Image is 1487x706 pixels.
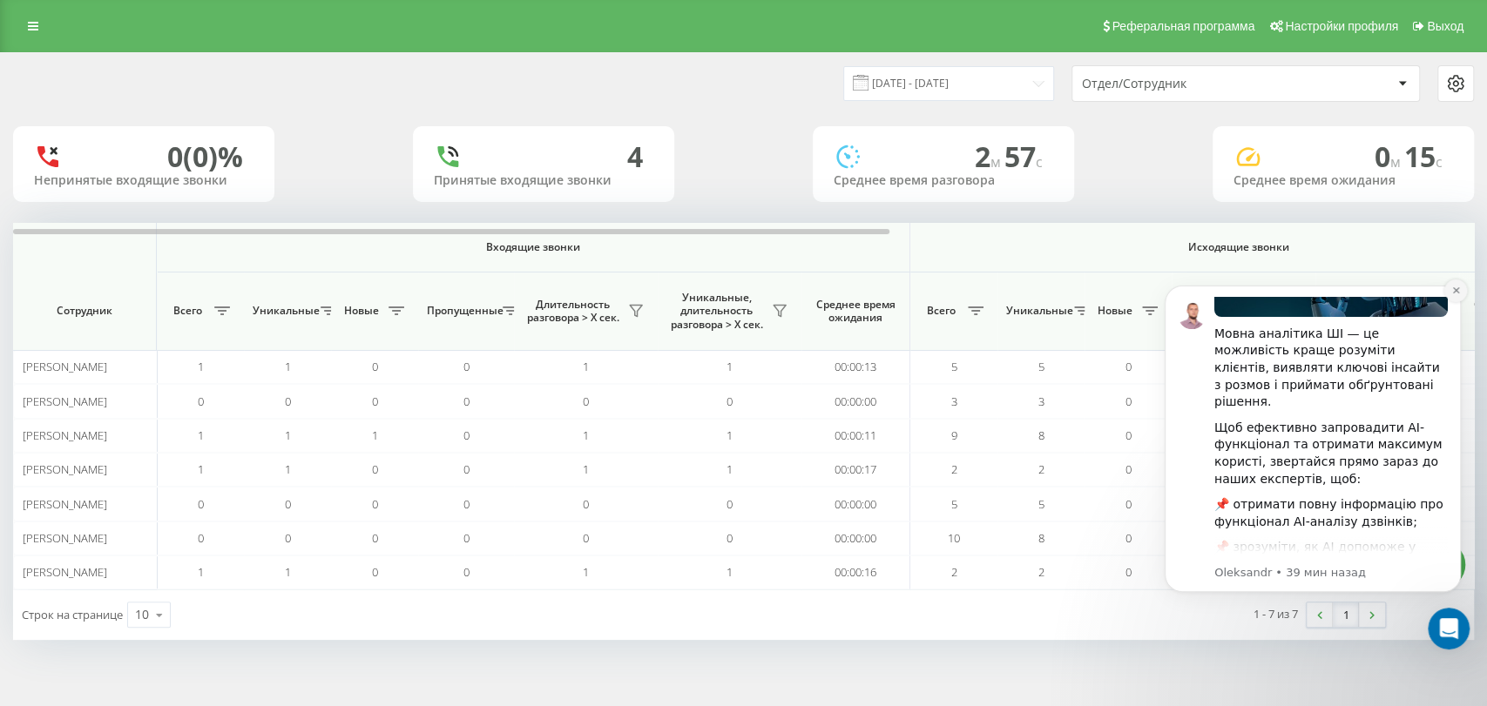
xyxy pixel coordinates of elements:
[1125,393,1132,409] span: 0
[253,304,315,318] span: Уникальные
[1006,304,1069,318] span: Уникальные
[1112,19,1254,33] span: Реферальная программа
[23,359,107,374] span: [PERSON_NAME]
[583,496,589,512] span: 0
[583,461,589,477] span: 1
[23,427,107,443] span: [PERSON_NAME]
[990,152,1004,171] span: м
[1428,608,1470,649] iframe: Intercom live chat
[1038,461,1044,477] span: 2
[198,393,204,409] span: 0
[285,427,291,443] span: 1
[1125,427,1132,443] span: 0
[1375,138,1404,175] span: 0
[1427,19,1463,33] span: Выход
[951,496,957,512] span: 5
[198,427,204,443] span: 1
[727,427,733,443] span: 1
[948,530,960,546] span: 10
[801,487,910,521] td: 00:00:00
[801,453,910,487] td: 00:00:17
[801,419,910,453] td: 00:00:11
[583,564,589,580] span: 1
[135,606,149,623] div: 10
[285,496,291,512] span: 0
[285,461,291,477] span: 1
[1125,496,1132,512] span: 0
[372,461,378,477] span: 0
[1390,152,1404,171] span: м
[23,530,107,546] span: [PERSON_NAME]
[801,350,910,384] td: 00:00:13
[951,461,957,477] span: 2
[1125,359,1132,374] span: 0
[202,240,864,254] span: Входящие звонки
[463,427,470,443] span: 0
[1436,152,1443,171] span: c
[1285,19,1398,33] span: Настройки профиля
[727,496,733,512] span: 0
[427,304,497,318] span: Пропущенные
[1139,259,1487,659] iframe: Intercom notifications сообщение
[801,384,910,418] td: 00:00:00
[951,427,957,443] span: 9
[463,461,470,477] span: 0
[198,530,204,546] span: 0
[463,530,470,546] span: 0
[1038,427,1044,443] span: 8
[23,461,107,477] span: [PERSON_NAME]
[1125,461,1132,477] span: 0
[198,496,204,512] span: 0
[340,304,383,318] span: Новые
[727,393,733,409] span: 0
[1082,77,1290,91] div: Отдел/Сотрудник
[1038,530,1044,546] span: 8
[975,138,1004,175] span: 2
[463,496,470,512] span: 0
[285,393,291,409] span: 0
[834,173,1053,188] div: Среднее время разговора
[583,427,589,443] span: 1
[727,564,733,580] span: 1
[166,304,209,318] span: Всего
[583,393,589,409] span: 0
[1234,173,1453,188] div: Среднее время ожидания
[1404,138,1443,175] span: 15
[801,521,910,555] td: 00:00:00
[372,393,378,409] span: 0
[23,496,107,512] span: [PERSON_NAME]
[814,298,896,325] span: Среднее время ожидания
[1038,393,1044,409] span: 3
[727,359,733,374] span: 1
[372,564,378,580] span: 0
[198,564,204,580] span: 1
[666,291,767,332] span: Уникальные, длительность разговора > Х сек.
[22,607,123,622] span: Строк на странице
[523,298,623,325] span: Длительность разговора > Х сек.
[951,393,957,409] span: 3
[198,461,204,477] span: 1
[34,173,253,188] div: Непринятые входящие звонки
[285,530,291,546] span: 0
[372,427,378,443] span: 1
[372,359,378,374] span: 0
[285,564,291,580] span: 1
[372,496,378,512] span: 0
[198,359,204,374] span: 1
[1125,530,1132,546] span: 0
[463,564,470,580] span: 0
[434,173,653,188] div: Принятые входящие звонки
[28,304,141,318] span: Сотрудник
[463,359,470,374] span: 0
[583,359,589,374] span: 1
